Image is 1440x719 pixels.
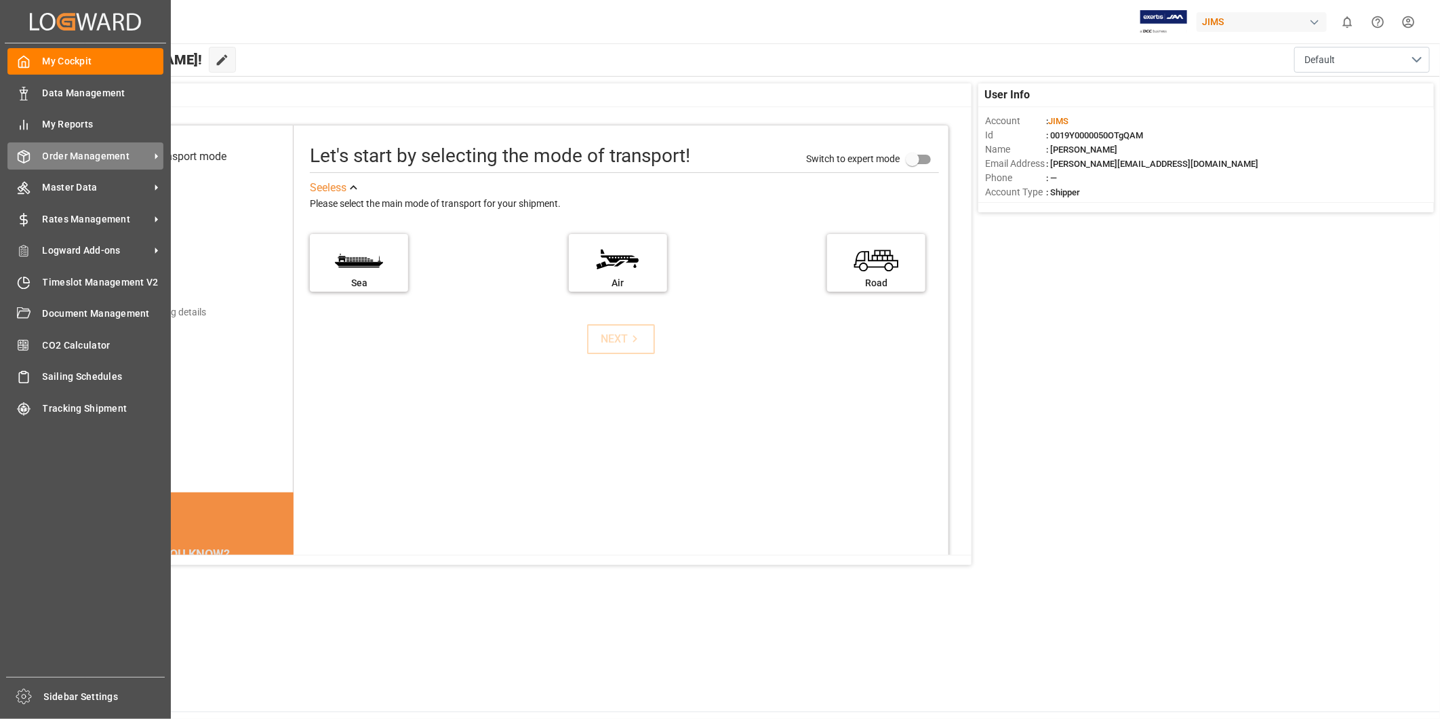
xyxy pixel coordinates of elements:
[1046,187,1080,197] span: : Shipper
[76,540,294,568] div: DID YOU KNOW?
[43,370,164,384] span: Sailing Schedules
[43,275,164,290] span: Timeslot Management V2
[7,332,163,358] a: CO2 Calculator
[43,149,150,163] span: Order Management
[601,331,642,347] div: NEXT
[121,149,226,165] div: Select transport mode
[985,157,1046,171] span: Email Address
[43,212,150,227] span: Rates Management
[1363,7,1393,37] button: Help Center
[43,86,164,100] span: Data Management
[985,87,1031,103] span: User Info
[317,276,401,290] div: Sea
[121,305,206,319] div: Add shipping details
[44,690,165,704] span: Sidebar Settings
[1332,7,1363,37] button: show 0 new notifications
[7,364,163,390] a: Sailing Schedules
[1046,144,1117,155] span: : [PERSON_NAME]
[985,142,1046,157] span: Name
[1048,116,1068,126] span: JIMS
[43,54,164,69] span: My Cockpit
[985,185,1046,199] span: Account Type
[1197,12,1327,32] div: JIMS
[985,114,1046,128] span: Account
[7,48,163,75] a: My Cockpit
[56,47,202,73] span: Hello [PERSON_NAME]!
[985,171,1046,185] span: Phone
[7,300,163,327] a: Document Management
[834,276,919,290] div: Road
[7,79,163,106] a: Data Management
[43,180,150,195] span: Master Data
[587,324,655,354] button: NEXT
[1197,9,1332,35] button: JIMS
[7,269,163,295] a: Timeslot Management V2
[43,244,150,258] span: Logward Add-ons
[1294,47,1430,73] button: open menu
[576,276,660,290] div: Air
[43,338,164,353] span: CO2 Calculator
[43,402,164,416] span: Tracking Shipment
[1304,53,1335,67] span: Default
[310,196,938,212] div: Please select the main mode of transport for your shipment.
[1046,130,1143,140] span: : 0019Y0000050OTgQAM
[43,117,164,132] span: My Reports
[1140,10,1187,34] img: Exertis%20JAM%20-%20Email%20Logo.jpg_1722504956.jpg
[985,128,1046,142] span: Id
[1046,159,1258,169] span: : [PERSON_NAME][EMAIL_ADDRESS][DOMAIN_NAME]
[43,307,164,321] span: Document Management
[806,153,900,164] span: Switch to expert mode
[7,395,163,421] a: Tracking Shipment
[310,180,346,196] div: See less
[7,111,163,138] a: My Reports
[1046,116,1068,126] span: :
[1046,173,1057,183] span: : —
[310,142,690,170] div: Let's start by selecting the mode of transport!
